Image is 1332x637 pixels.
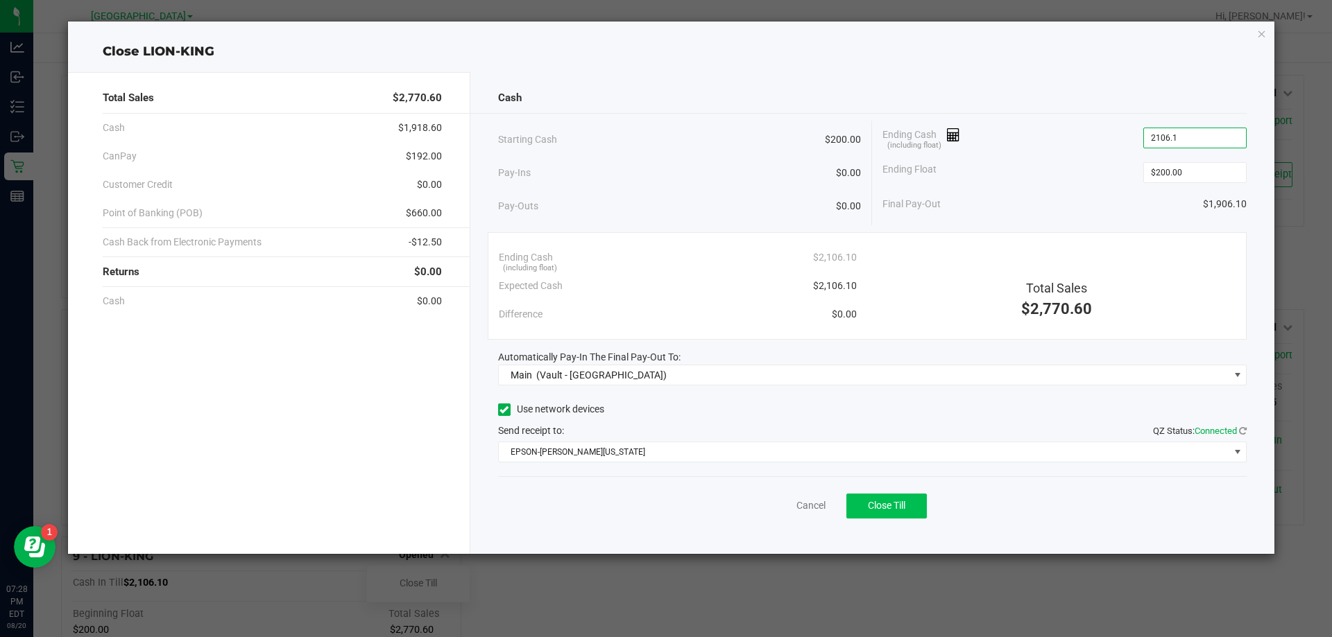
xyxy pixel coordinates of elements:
[836,199,861,213] span: $0.00
[406,206,442,220] span: $660.00
[813,250,857,265] span: $2,106.10
[536,369,667,381] span: (Vault - [GEOGRAPHIC_DATA])
[14,526,55,568] iframe: Resource center
[836,166,861,180] span: $0.00
[796,498,826,513] a: Cancel
[499,279,563,293] span: Expected Cash
[406,149,442,164] span: $192.00
[511,369,532,381] span: Main
[498,351,681,363] span: Automatically Pay-In The Final Pay-Out To:
[882,162,937,183] span: Ending Float
[393,90,442,106] span: $2,770.60
[103,294,125,308] span: Cash
[498,132,557,147] span: Starting Cash
[498,425,564,436] span: Send receipt to:
[887,140,941,152] span: (including float)
[882,128,960,148] span: Ending Cash
[498,402,604,417] label: Use network devices
[103,235,262,250] span: Cash Back from Electronic Payments
[846,494,927,518] button: Close Till
[103,149,137,164] span: CanPay
[417,294,442,308] span: $0.00
[103,257,442,287] div: Returns
[813,279,857,293] span: $2,106.10
[103,121,125,135] span: Cash
[1026,281,1087,295] span: Total Sales
[1021,300,1092,317] span: $2,770.60
[41,524,58,541] iframe: Resource center unread badge
[103,90,154,106] span: Total Sales
[398,121,442,135] span: $1,918.60
[825,132,861,147] span: $200.00
[498,199,538,213] span: Pay-Outs
[68,42,1275,61] div: Close LION-KING
[503,263,557,274] span: (including float)
[868,500,905,511] span: Close Till
[417,177,442,192] span: $0.00
[499,250,553,265] span: Ending Cash
[103,177,173,192] span: Customer Credit
[832,307,857,322] span: $0.00
[1195,426,1237,436] span: Connected
[499,442,1229,462] span: EPSON-[PERSON_NAME][US_STATE]
[1203,197,1247,211] span: $1,906.10
[882,197,941,211] span: Final Pay-Out
[499,307,543,322] span: Difference
[1153,426,1247,436] span: QZ Status:
[103,206,203,220] span: Point of Banking (POB)
[409,235,442,250] span: -$12.50
[498,90,522,106] span: Cash
[498,166,531,180] span: Pay-Ins
[414,264,442,280] span: $0.00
